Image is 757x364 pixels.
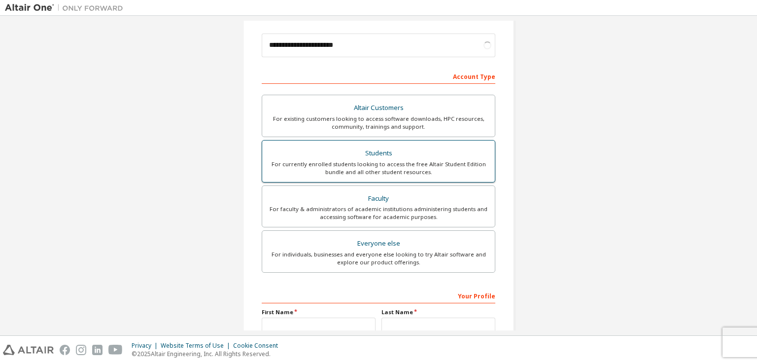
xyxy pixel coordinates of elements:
div: Everyone else [268,237,489,251]
div: Students [268,146,489,160]
img: youtube.svg [108,345,123,355]
img: instagram.svg [76,345,86,355]
div: Altair Customers [268,101,489,115]
label: Last Name [381,308,495,316]
div: For individuals, businesses and everyone else looking to try Altair software and explore our prod... [268,251,489,266]
p: © 2025 Altair Engineering, Inc. All Rights Reserved. [132,350,284,358]
div: Privacy [132,342,161,350]
div: Cookie Consent [233,342,284,350]
div: Account Type [262,68,495,84]
img: Altair One [5,3,128,13]
div: For existing customers looking to access software downloads, HPC resources, community, trainings ... [268,115,489,131]
label: First Name [262,308,376,316]
img: facebook.svg [60,345,70,355]
img: linkedin.svg [92,345,103,355]
div: Faculty [268,192,489,206]
div: For currently enrolled students looking to access the free Altair Student Edition bundle and all ... [268,160,489,176]
div: For faculty & administrators of academic institutions administering students and accessing softwa... [268,205,489,221]
img: altair_logo.svg [3,345,54,355]
div: Your Profile [262,288,495,303]
div: Website Terms of Use [161,342,233,350]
